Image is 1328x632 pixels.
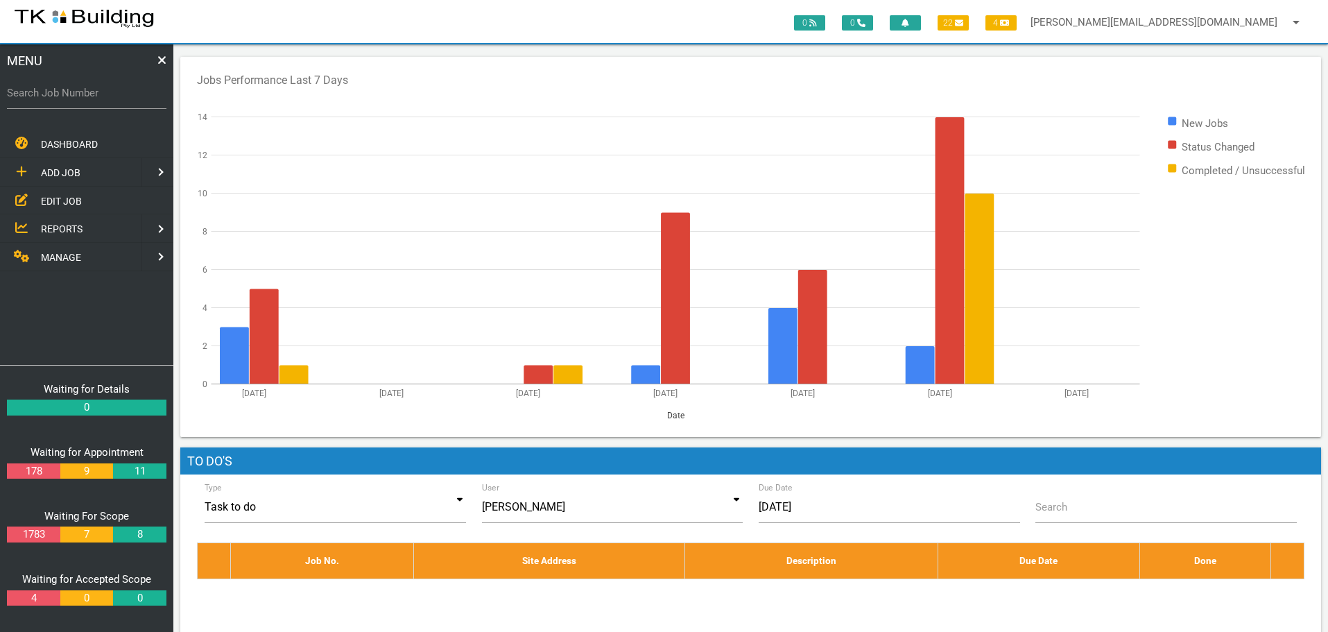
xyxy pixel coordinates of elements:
[653,388,678,398] text: [DATE]
[197,74,348,87] text: Jobs Performance Last 7 Days
[685,543,938,579] th: Description
[1182,164,1305,176] text: Completed / Unsuccessful
[1182,117,1228,129] text: New Jobs
[205,481,222,494] label: Type
[938,15,969,31] span: 22
[180,447,1321,475] h1: To Do's
[198,188,207,198] text: 10
[842,15,873,31] span: 0
[198,112,207,121] text: 14
[113,463,166,479] a: 11
[938,543,1139,579] th: Due Date
[791,388,815,398] text: [DATE]
[242,388,266,398] text: [DATE]
[985,15,1017,31] span: 4
[60,463,113,479] a: 9
[22,573,151,586] a: Waiting for Accepted Scope
[113,590,166,606] a: 0
[7,85,166,101] label: Search Job Number
[231,543,414,579] th: Job No.
[379,388,404,398] text: [DATE]
[44,383,130,395] a: Waiting for Details
[14,7,155,29] img: s3file
[41,167,80,178] span: ADD JOB
[60,590,113,606] a: 0
[113,527,166,543] a: 8
[41,252,81,263] span: MANAGE
[60,527,113,543] a: 7
[482,481,499,494] label: User
[44,510,129,522] a: Waiting For Scope
[1064,388,1089,398] text: [DATE]
[202,341,207,350] text: 2
[41,223,83,234] span: REPORTS
[414,543,685,579] th: Site Address
[202,302,207,312] text: 4
[928,388,952,398] text: [DATE]
[516,388,540,398] text: [DATE]
[7,400,166,416] a: 0
[41,139,98,150] span: DASHBOARD
[202,264,207,274] text: 6
[7,527,60,543] a: 1783
[31,446,144,459] a: Waiting for Appointment
[1139,543,1270,579] th: Done
[202,379,207,388] text: 0
[794,15,825,31] span: 0
[667,410,684,420] text: Date
[202,226,207,236] text: 8
[1035,499,1067,515] label: Search
[1182,140,1254,153] text: Status Changed
[41,195,82,206] span: EDIT JOB
[7,590,60,606] a: 4
[7,51,42,70] span: MENU
[759,481,793,494] label: Due Date
[7,463,60,479] a: 178
[198,150,207,160] text: 12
